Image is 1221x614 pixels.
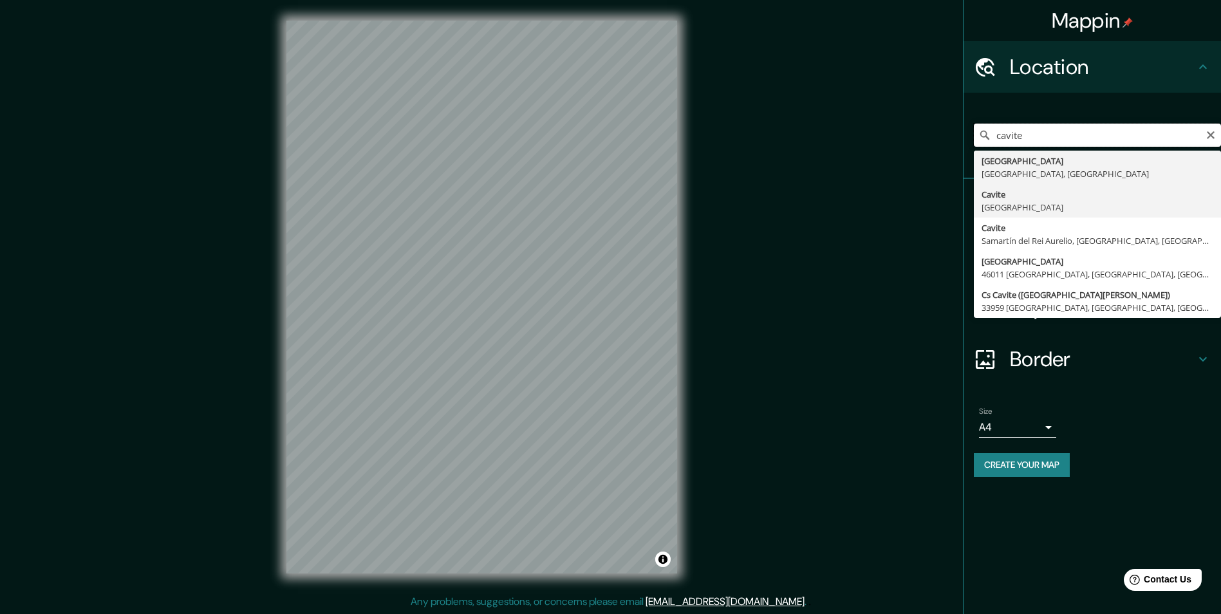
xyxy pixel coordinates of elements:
h4: Layout [1010,295,1195,321]
div: Cavite [982,188,1213,201]
div: Location [964,41,1221,93]
div: [GEOGRAPHIC_DATA] [982,201,1213,214]
h4: Location [1010,54,1195,80]
button: Toggle attribution [655,552,671,567]
div: 46011 [GEOGRAPHIC_DATA], [GEOGRAPHIC_DATA], [GEOGRAPHIC_DATA] [982,268,1213,281]
canvas: Map [286,21,677,573]
div: Layout [964,282,1221,333]
p: Any problems, suggestions, or concerns please email . [411,594,806,609]
div: [GEOGRAPHIC_DATA], [GEOGRAPHIC_DATA] [982,167,1213,180]
label: Size [979,406,993,417]
div: . [808,594,811,609]
button: Create your map [974,453,1070,477]
input: Pick your city or area [974,124,1221,147]
div: [GEOGRAPHIC_DATA] [982,154,1213,167]
div: [GEOGRAPHIC_DATA] [982,255,1213,268]
h4: Border [1010,346,1195,372]
div: Cavite [982,221,1213,234]
div: . [806,594,808,609]
a: [EMAIL_ADDRESS][DOMAIN_NAME] [646,595,805,608]
div: Samartín del Rei Aurelio, [GEOGRAPHIC_DATA], [GEOGRAPHIC_DATA] [982,234,1213,247]
img: pin-icon.png [1123,17,1133,28]
div: Style [964,230,1221,282]
div: Cs Cavite ([GEOGRAPHIC_DATA][PERSON_NAME]) [982,288,1213,301]
div: 33959 [GEOGRAPHIC_DATA], [GEOGRAPHIC_DATA], [GEOGRAPHIC_DATA] [982,301,1213,314]
iframe: Help widget launcher [1106,564,1207,600]
button: Clear [1206,128,1216,140]
div: Border [964,333,1221,385]
div: A4 [979,417,1056,438]
h4: Mappin [1052,8,1133,33]
div: Pins [964,179,1221,230]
